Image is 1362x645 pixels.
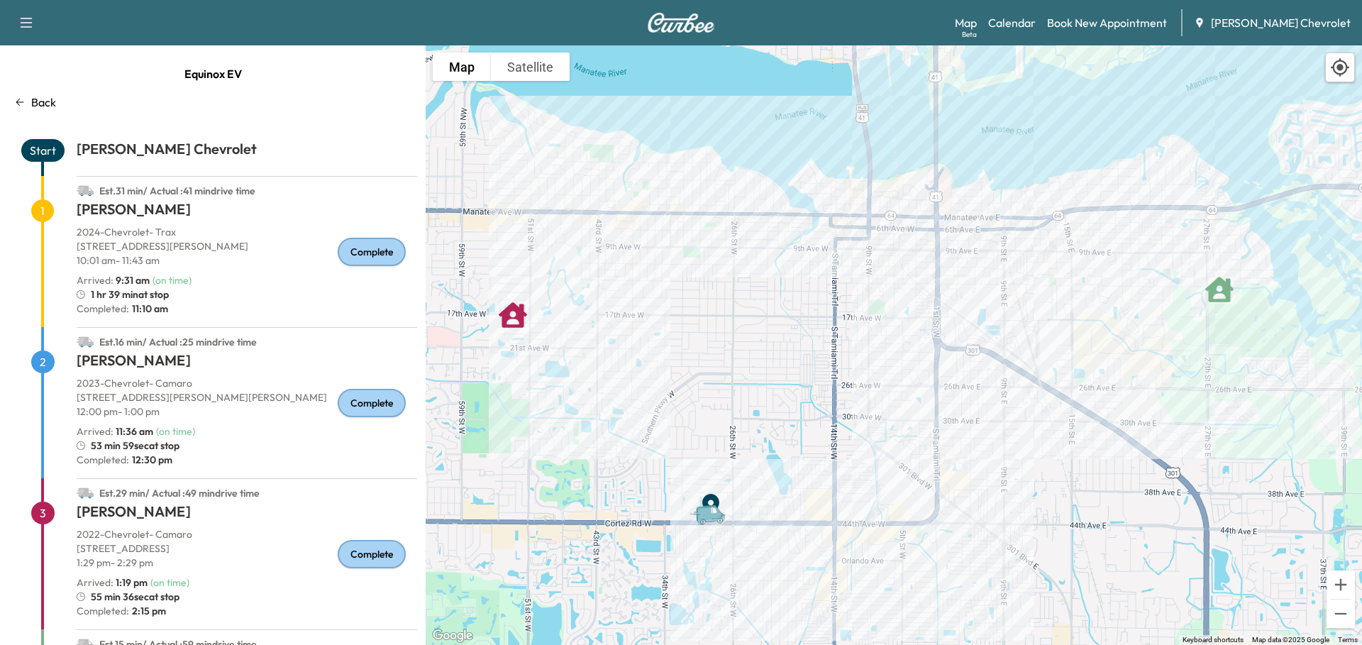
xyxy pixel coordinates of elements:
span: 1:19 pm [116,576,148,589]
p: [STREET_ADDRESS][PERSON_NAME] [77,239,417,253]
a: Calendar [988,14,1036,31]
h1: [PERSON_NAME] [77,351,417,376]
p: [STREET_ADDRESS][PERSON_NAME][PERSON_NAME] [77,390,417,404]
p: 2024 - Chevrolet - Trax [77,225,417,239]
p: Completed: [77,302,417,316]
a: Open this area in Google Maps (opens a new window) [429,627,476,645]
div: Complete [338,238,406,266]
img: Google [429,627,476,645]
button: Show street map [433,53,491,81]
span: ( on time ) [156,425,195,438]
span: 53 min 59sec at stop [91,439,179,453]
p: Arrived : [77,575,148,590]
span: Start [21,139,65,162]
button: Show satellite imagery [491,53,570,81]
p: 12:00 pm - 1:00 pm [77,404,417,419]
button: Keyboard shortcuts [1183,635,1244,645]
span: Est. 29 min / Actual : 49 min drive time [99,487,260,500]
gmp-advanced-marker: MARK MATTHEWS [499,294,527,322]
h1: [PERSON_NAME] [77,502,417,527]
p: Completed: [77,604,417,618]
p: Back [31,94,56,111]
span: Map data ©2025 Google [1252,636,1329,644]
span: 55 min 36sec at stop [91,590,179,604]
span: ( on time ) [150,576,189,589]
span: 1 [31,199,54,222]
span: [PERSON_NAME] Chevrolet [1211,14,1351,31]
a: Book New Appointment [1047,14,1167,31]
span: Est. 16 min / Actual : 25 min drive time [99,336,257,348]
h1: [PERSON_NAME] [77,199,417,225]
p: Arrived : [77,273,150,287]
div: Complete [338,540,406,568]
gmp-advanced-marker: End Point [697,485,725,513]
p: Completed: [77,453,417,467]
p: [STREET_ADDRESS] [77,541,417,556]
span: 12:30 pm [129,453,172,467]
div: Recenter map [1325,53,1355,82]
span: 1 hr 39 min at stop [91,287,169,302]
a: Terms (opens in new tab) [1338,636,1358,644]
span: Est. 31 min / Actual : 41 min drive time [99,184,255,197]
div: Beta [962,29,977,40]
span: 2:15 pm [129,604,166,618]
button: Zoom out [1327,600,1355,628]
img: Curbee Logo [647,13,715,33]
a: MapBeta [955,14,977,31]
span: Equinox EV [184,60,242,88]
span: 2 [31,351,55,373]
span: 11:36 am [116,425,153,438]
span: ( on time ) [153,274,192,287]
span: 9:31 am [116,274,150,287]
gmp-advanced-marker: RENANDA WILLIAMS [1205,268,1234,297]
p: Arrived : [77,424,153,439]
button: Zoom in [1327,570,1355,599]
p: 2022 - Chevrolet - Camaro [77,527,417,541]
span: 11:10 am [129,302,168,316]
gmp-advanced-marker: Van [689,490,738,514]
h1: [PERSON_NAME] Chevrolet [77,139,417,165]
p: 2023 - Chevrolet - Camaro [77,376,417,390]
p: 10:01 am - 11:43 am [77,253,417,268]
div: Complete [338,389,406,417]
span: 3 [31,502,55,524]
p: 1:29 pm - 2:29 pm [77,556,417,570]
